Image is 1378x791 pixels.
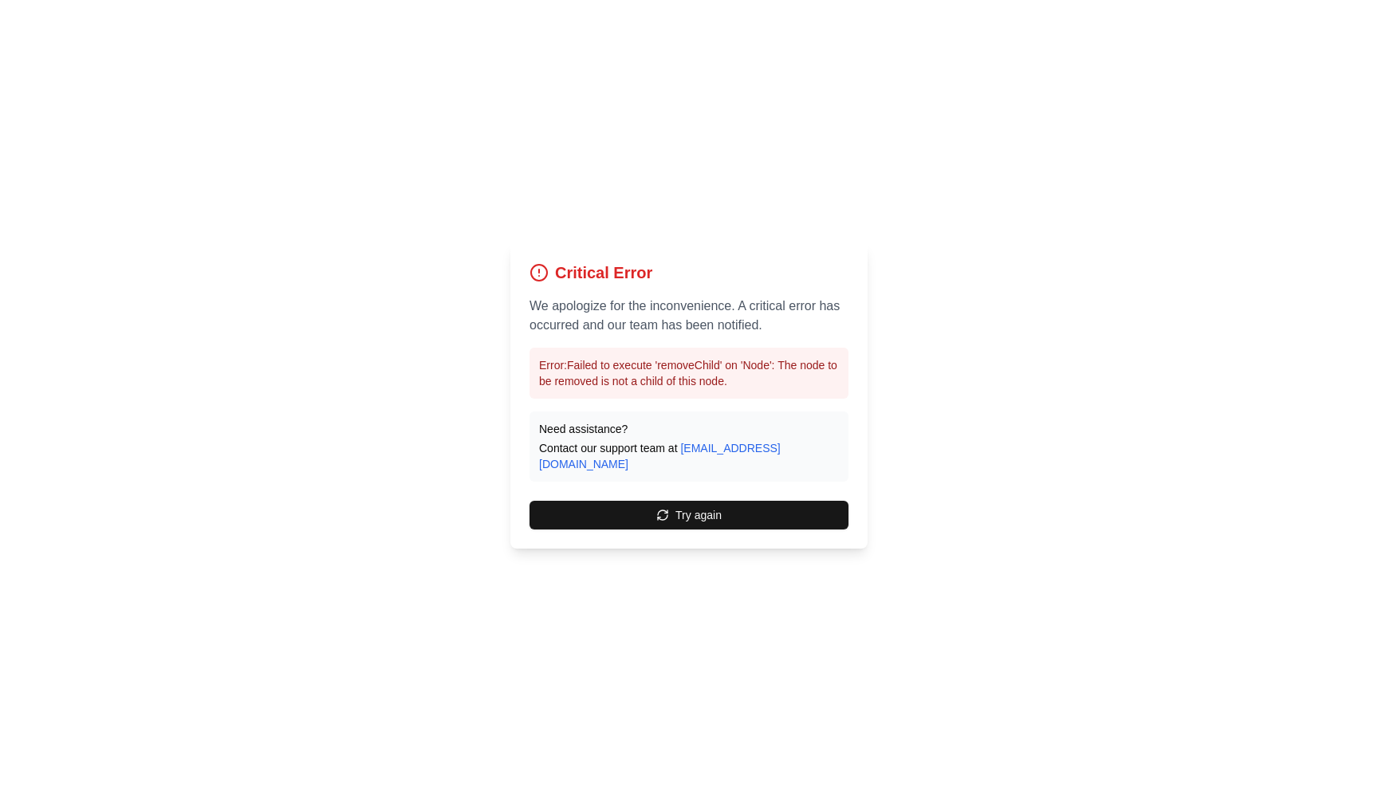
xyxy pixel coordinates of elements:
[539,421,839,437] p: Need assistance?
[539,357,839,389] p: Error: Failed to execute 'removeChild' on 'Node': The node to be removed is not a child of this n...
[530,501,848,529] button: Try again
[555,262,652,284] h1: Critical Error
[530,297,848,335] p: We apologize for the inconvenience. A critical error has occurred and our team has been notified.
[539,440,839,472] p: Contact our support team at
